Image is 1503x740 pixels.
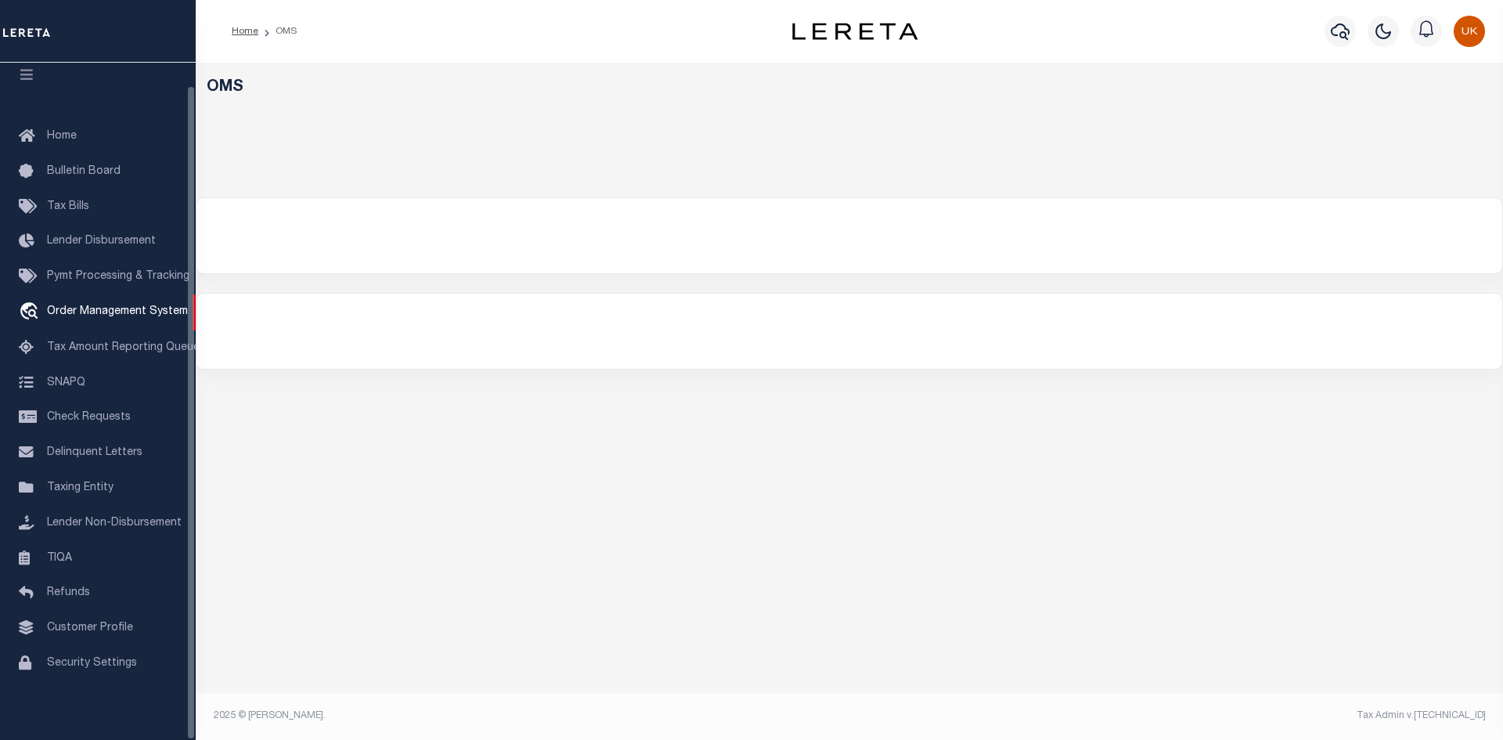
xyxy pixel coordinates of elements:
span: Refunds [47,587,90,598]
span: Home [47,131,77,142]
span: Bulletin Board [47,166,121,177]
span: Delinquent Letters [47,447,142,458]
a: Home [232,27,258,36]
span: SNAPQ [47,377,85,388]
span: Pymt Processing & Tracking [47,271,189,282]
div: 2025 © [PERSON_NAME]. [202,709,850,723]
span: Customer Profile [47,623,133,634]
span: Order Management System [47,306,188,317]
h5: OMS [207,78,1493,97]
span: Tax Bills [47,201,89,212]
span: Lender Disbursement [47,236,156,247]
span: Lender Non-Disbursement [47,518,182,529]
span: Security Settings [47,658,137,669]
div: Tax Admin v.[TECHNICAL_ID] [861,709,1486,723]
span: Check Requests [47,412,131,423]
img: svg+xml;base64,PHN2ZyB4bWxucz0iaHR0cDovL3d3dy53My5vcmcvMjAwMC9zdmciIHBvaW50ZXItZXZlbnRzPSJub25lIi... [1454,16,1485,47]
span: TIQA [47,552,72,563]
span: Tax Amount Reporting Queue [47,342,200,353]
li: OMS [258,24,297,38]
img: logo-dark.svg [792,23,917,40]
i: travel_explore [19,302,44,323]
span: Taxing Entity [47,482,114,493]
